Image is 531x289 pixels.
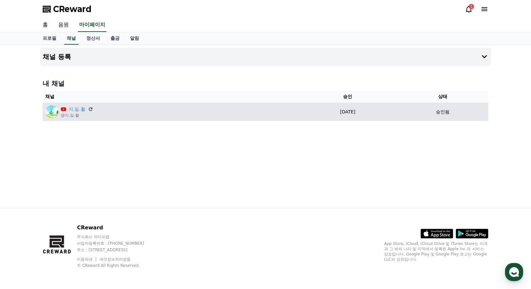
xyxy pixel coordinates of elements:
[37,18,53,32] a: 홈
[64,32,79,45] a: 채널
[84,207,125,223] a: 설정
[21,216,24,222] span: 홈
[77,224,156,232] p: CReward
[43,91,298,103] th: 채널
[101,216,108,222] span: 설정
[81,32,105,45] a: 정산서
[43,53,71,60] h4: 채널 등록
[37,32,62,45] a: 프로필
[469,4,474,9] div: 1
[77,241,156,246] p: 사업자등록번호 : [PHONE_NUMBER]
[61,113,93,118] p: @지.일.활
[298,91,397,103] th: 승인
[77,257,97,262] a: 이용약관
[384,241,488,262] p: App Store, iCloud, iCloud Drive 및 iTunes Store는 미국과 그 밖의 나라 및 지역에서 등록된 Apple Inc.의 서비스 상표입니다. Goo...
[436,108,450,115] p: 승인됨
[465,5,473,13] a: 1
[45,105,58,118] img: 지.일.활
[77,247,156,253] p: 주소 : [STREET_ADDRESS]
[2,207,43,223] a: 홈
[301,108,395,115] p: [DATE]
[99,257,131,262] a: 개인정보처리방침
[43,207,84,223] a: 대화
[77,263,156,268] p: © CReward All Rights Reserved.
[53,18,74,32] a: 음원
[397,91,488,103] th: 상태
[60,217,67,222] span: 대화
[77,234,156,239] p: 주식회사 와이피랩
[43,79,488,88] h4: 내 채널
[69,106,85,113] a: 지.일.활
[43,4,92,14] a: CReward
[53,4,92,14] span: CReward
[125,32,144,45] a: 알림
[40,48,491,66] button: 채널 등록
[105,32,125,45] a: 출금
[78,18,107,32] a: 마이페이지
